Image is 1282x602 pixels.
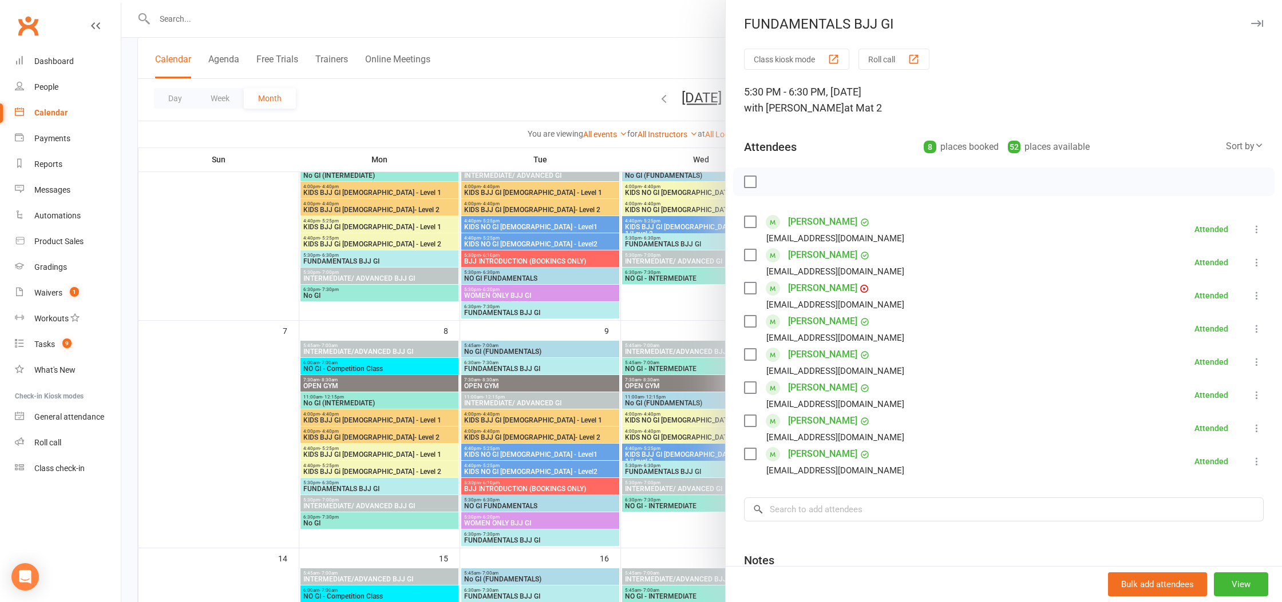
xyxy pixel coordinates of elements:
div: Messages [34,185,70,194]
div: Calendar [34,108,68,117]
div: Reports [34,160,62,169]
a: Class kiosk mode [15,456,121,481]
div: [EMAIL_ADDRESS][DOMAIN_NAME] [766,231,904,246]
div: People [34,82,58,91]
a: Messages [15,177,121,203]
span: 1 [70,287,79,297]
a: Waivers 1 [15,280,121,306]
a: [PERSON_NAME] [788,378,857,397]
button: Class kiosk mode [744,49,849,70]
span: 9 [62,338,72,348]
a: Reports [15,152,121,177]
a: Clubworx [14,11,42,40]
a: Roll call [15,430,121,456]
div: Attended [1194,358,1228,366]
div: Class check-in [34,464,85,473]
div: What's New [34,365,76,374]
div: [EMAIL_ADDRESS][DOMAIN_NAME] [766,330,904,345]
button: Roll call [858,49,929,70]
div: Notes [744,552,774,568]
div: [EMAIL_ADDRESS][DOMAIN_NAME] [766,297,904,312]
div: Attended [1194,457,1228,465]
div: Tasks [34,340,55,349]
div: Open Intercom Messenger [11,563,39,591]
div: [EMAIL_ADDRESS][DOMAIN_NAME] [766,397,904,412]
a: Dashboard [15,49,121,74]
a: Tasks 9 [15,332,121,357]
span: with [PERSON_NAME] [744,102,844,114]
div: Attendees [744,139,797,155]
div: Attended [1194,424,1228,432]
div: General attendance [34,412,104,421]
a: Workouts [15,306,121,332]
a: Payments [15,126,121,152]
a: What's New [15,357,121,383]
a: [PERSON_NAME] [788,445,857,463]
div: places available [1008,139,1090,155]
button: Bulk add attendees [1108,572,1207,596]
div: Attended [1194,292,1228,300]
div: Attended [1194,325,1228,333]
input: Search to add attendees [744,497,1264,521]
div: Automations [34,211,81,220]
a: [PERSON_NAME] [788,345,857,364]
div: FUNDAMENTALS BJJ GI [726,16,1282,32]
div: 52 [1008,141,1020,153]
div: Dashboard [34,57,74,66]
div: places booked [924,139,999,155]
a: General attendance kiosk mode [15,404,121,430]
div: [EMAIL_ADDRESS][DOMAIN_NAME] [766,430,904,445]
div: Workouts [34,314,69,323]
button: View [1214,572,1268,596]
a: [PERSON_NAME] [788,312,857,330]
span: at Mat 2 [844,102,882,114]
div: Waivers [34,288,62,297]
div: Sort by [1226,139,1264,154]
a: [PERSON_NAME] [788,412,857,430]
a: Gradings [15,254,121,280]
a: [PERSON_NAME] [788,279,857,297]
div: [EMAIL_ADDRESS][DOMAIN_NAME] [766,463,904,478]
div: 5:30 PM - 6:30 PM, [DATE] [744,84,1264,116]
div: [EMAIL_ADDRESS][DOMAIN_NAME] [766,364,904,378]
a: Calendar [15,100,121,126]
div: Roll call [34,438,61,447]
div: Payments [34,134,70,143]
div: Product Sales [34,237,84,246]
a: Product Sales [15,229,121,254]
div: Attended [1194,225,1228,233]
div: Attended [1194,391,1228,399]
div: Attended [1194,258,1228,266]
a: People [15,74,121,100]
a: Automations [15,203,121,229]
a: [PERSON_NAME] [788,246,857,264]
a: [PERSON_NAME] [788,213,857,231]
div: Gradings [34,262,67,272]
div: 8 [924,141,936,153]
div: [EMAIL_ADDRESS][DOMAIN_NAME] [766,264,904,279]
